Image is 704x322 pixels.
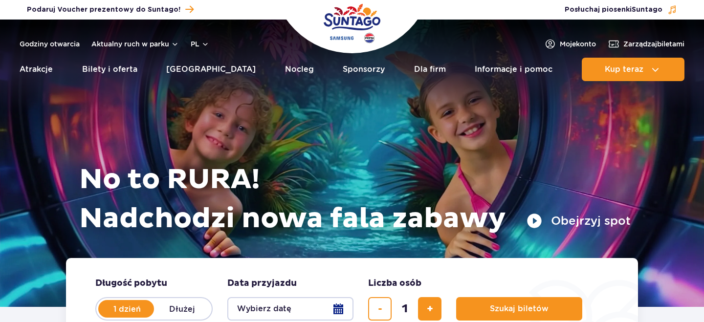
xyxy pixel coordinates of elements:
[343,58,385,81] a: Sponsorzy
[490,304,549,313] span: Szukaj biletów
[91,40,179,48] button: Aktualny ruch w parku
[544,38,596,50] a: Mojekonto
[99,299,155,319] label: 1 dzień
[560,39,596,49] span: Moje konto
[456,297,582,321] button: Szukaj biletów
[227,278,297,289] span: Data przyjazdu
[79,160,631,238] h1: No to RURA! Nadchodzi nowa fala zabawy
[368,297,392,321] button: usuń bilet
[632,6,662,13] span: Suntago
[27,5,180,15] span: Podaruj Voucher prezentowy do Suntago!
[565,5,662,15] span: Posłuchaj piosenki
[623,39,684,49] span: Zarządzaj biletami
[565,5,677,15] button: Posłuchaj piosenkiSuntago
[414,58,446,81] a: Dla firm
[608,38,684,50] a: Zarządzajbiletami
[27,3,194,16] a: Podaruj Voucher prezentowy do Suntago!
[82,58,137,81] a: Bilety i oferta
[418,297,441,321] button: dodaj bilet
[227,297,353,321] button: Wybierz datę
[95,278,167,289] span: Długość pobytu
[582,58,684,81] button: Kup teraz
[191,39,209,49] button: pl
[527,213,631,229] button: Obejrzyj spot
[393,297,417,321] input: liczba biletów
[285,58,314,81] a: Nocleg
[20,58,53,81] a: Atrakcje
[154,299,210,319] label: Dłużej
[368,278,421,289] span: Liczba osób
[20,39,80,49] a: Godziny otwarcia
[605,65,643,74] span: Kup teraz
[166,58,256,81] a: [GEOGRAPHIC_DATA]
[475,58,552,81] a: Informacje i pomoc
